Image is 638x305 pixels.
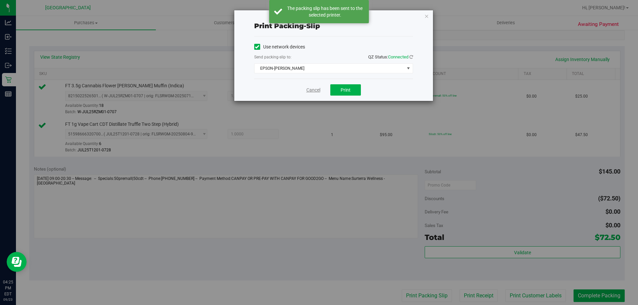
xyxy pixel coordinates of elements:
span: QZ Status: [368,54,413,59]
a: Cancel [306,87,320,94]
iframe: Resource center [7,252,27,272]
span: select [404,64,412,73]
label: Send packing-slip to: [254,54,291,60]
span: Connected [388,54,408,59]
div: The packing slip has been sent to the selected printer. [286,5,364,18]
span: EPSON-[PERSON_NAME] [255,64,404,73]
span: Print packing-slip [254,22,320,30]
button: Print [330,84,361,96]
span: Print [341,87,351,93]
label: Use network devices [254,43,305,50]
